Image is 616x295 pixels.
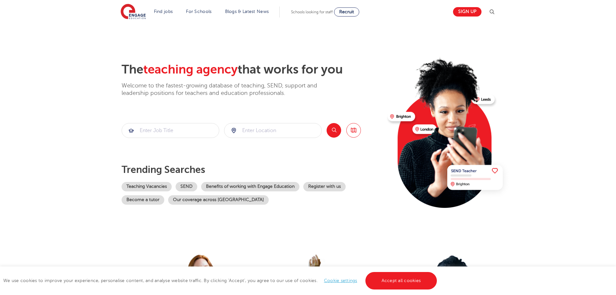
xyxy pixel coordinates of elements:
[339,9,354,14] span: Recruit
[154,9,173,14] a: Find jobs
[176,182,197,191] a: SEND
[224,123,322,138] div: Submit
[122,123,219,138] div: Submit
[121,4,146,20] img: Engage Education
[122,195,164,205] a: Become a tutor
[453,7,481,17] a: Sign up
[365,272,437,289] a: Accept all cookies
[3,278,438,283] span: We use cookies to improve your experience, personalise content, and analyse website traffic. By c...
[291,10,333,14] span: Schools looking for staff
[122,82,335,97] p: Welcome to the fastest-growing database of teaching, SEND, support and leadership positions for t...
[122,164,383,176] p: Trending searches
[186,9,211,14] a: For Schools
[225,9,269,14] a: Blogs & Latest News
[327,123,341,138] button: Search
[122,62,383,77] h2: The that works for you
[303,182,346,191] a: Register with us
[201,182,299,191] a: Benefits of working with Engage Education
[122,182,172,191] a: Teaching Vacancies
[224,123,321,138] input: Submit
[324,278,357,283] a: Cookie settings
[168,195,269,205] a: Our coverage across [GEOGRAPHIC_DATA]
[143,62,238,76] span: teaching agency
[334,7,359,17] a: Recruit
[122,123,219,138] input: Submit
